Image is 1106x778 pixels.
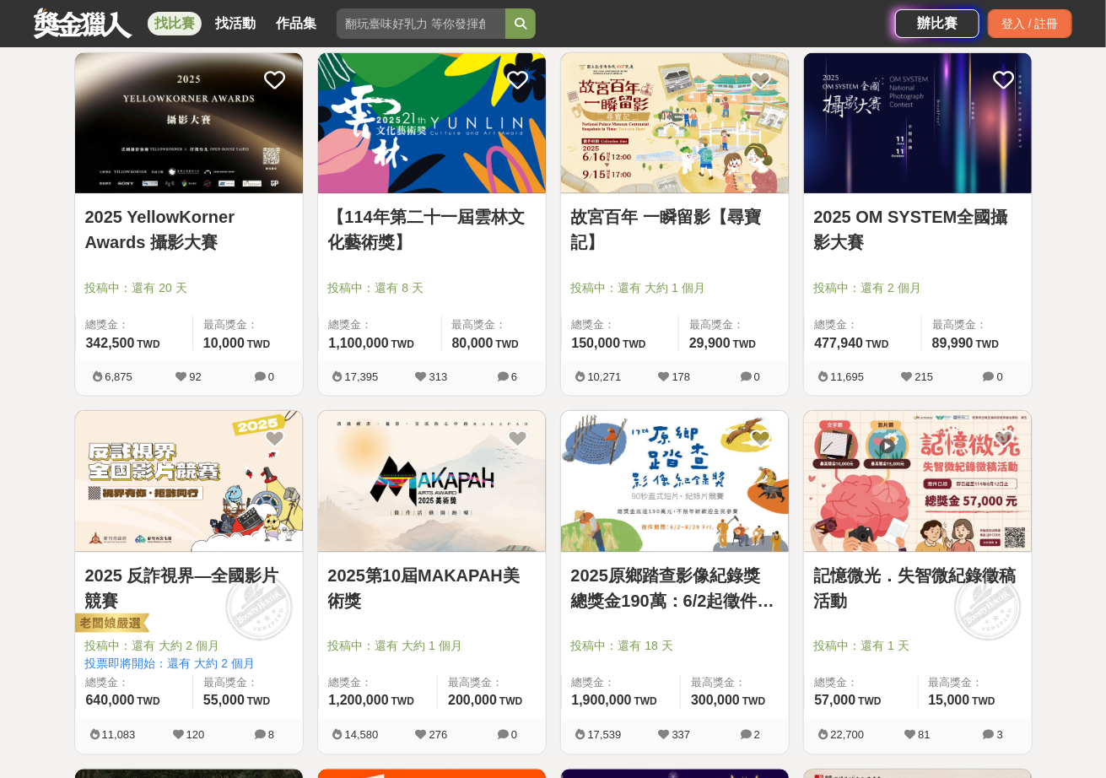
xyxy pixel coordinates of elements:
[203,694,245,708] span: 55,000
[189,370,201,383] span: 92
[345,729,379,742] span: 14,580
[429,729,448,742] span: 276
[689,316,779,333] span: 最高獎金：
[328,638,536,656] span: 投稿中：還有 大約 1 個月
[831,370,865,383] span: 11,695
[814,638,1022,656] span: 投稿中：還有 1 天
[448,694,497,708] span: 200,000
[976,338,999,350] span: TWD
[932,336,974,350] span: 89,990
[247,696,270,708] span: TWD
[561,53,789,195] a: Cover Image
[733,338,756,350] span: TWD
[815,694,856,708] span: 57,000
[691,675,778,692] span: 最高獎金：
[75,411,303,552] img: Cover Image
[345,370,379,383] span: 17,395
[572,675,671,692] span: 總獎金：
[329,694,389,708] span: 1,200,000
[511,729,517,742] span: 0
[572,316,668,333] span: 總獎金：
[337,8,505,39] input: 翻玩臺味好乳力 等你發揮創意！
[588,729,622,742] span: 17,539
[75,53,303,194] img: Cover Image
[208,12,262,35] a: 找活動
[328,563,536,613] a: 2025第10屆MAKAPAH美術獎
[918,729,930,742] span: 81
[186,729,205,742] span: 120
[572,694,632,708] span: 1,900,000
[137,338,159,350] span: TWD
[499,696,522,708] span: TWD
[895,9,979,38] a: 辦比賽
[137,696,159,708] span: TWD
[972,696,995,708] span: TWD
[691,694,740,708] span: 300,000
[815,336,864,350] span: 477,940
[571,563,779,613] a: 2025原鄉踏查影像紀錄獎 總獎金190萬：6/2起徵件90秒內直式短片、紀錄片競賽
[391,338,414,350] span: TWD
[86,694,135,708] span: 640,000
[815,675,908,692] span: 總獎金：
[329,316,431,333] span: 總獎金：
[689,336,731,350] span: 29,900
[86,675,182,692] span: 總獎金：
[754,729,760,742] span: 2
[858,696,881,708] span: TWD
[988,9,1072,38] div: 登入 / 註冊
[804,411,1032,552] img: Cover Image
[429,370,448,383] span: 313
[623,338,645,350] span: TWD
[742,696,765,708] span: TWD
[85,279,293,297] span: 投稿中：還有 20 天
[318,411,546,552] img: Cover Image
[72,613,149,636] img: 老闆娘嚴選
[511,370,517,383] span: 6
[915,370,934,383] span: 215
[634,696,657,708] span: TWD
[85,204,293,255] a: 2025 YellowKorner Awards 攝影大賽
[754,370,760,383] span: 0
[929,675,1022,692] span: 最高獎金：
[329,675,428,692] span: 總獎金：
[268,729,274,742] span: 8
[804,53,1032,195] a: Cover Image
[268,370,274,383] span: 0
[997,729,1003,742] span: 3
[452,316,536,333] span: 最高獎金：
[269,12,323,35] a: 作品集
[203,316,293,333] span: 最高獎金：
[561,411,789,552] img: Cover Image
[672,729,691,742] span: 337
[572,336,621,350] span: 150,000
[588,370,622,383] span: 10,271
[997,370,1003,383] span: 0
[85,638,293,656] span: 投稿中：還有 大約 2 個月
[814,279,1022,297] span: 投稿中：還有 2 個月
[448,675,535,692] span: 最高獎金：
[571,204,779,255] a: 故宮百年 一瞬留影【尋寶記】
[318,53,546,194] img: Cover Image
[561,53,789,194] img: Cover Image
[86,316,182,333] span: 總獎金：
[328,279,536,297] span: 投稿中：還有 8 天
[247,338,270,350] span: TWD
[452,336,494,350] span: 80,000
[75,53,303,195] a: Cover Image
[804,53,1032,194] img: Cover Image
[85,656,293,673] span: 投票即將開始：還有 大約 2 個月
[85,563,293,613] a: 2025 反詐視界—全國影片競賽
[496,338,519,350] span: TWD
[672,370,691,383] span: 178
[815,316,911,333] span: 總獎金：
[929,694,970,708] span: 15,000
[932,316,1022,333] span: 最高獎金：
[86,336,135,350] span: 342,500
[391,696,414,708] span: TWD
[571,638,779,656] span: 投稿中：還有 18 天
[814,563,1022,613] a: 記憶微光．失智微紀錄徵稿活動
